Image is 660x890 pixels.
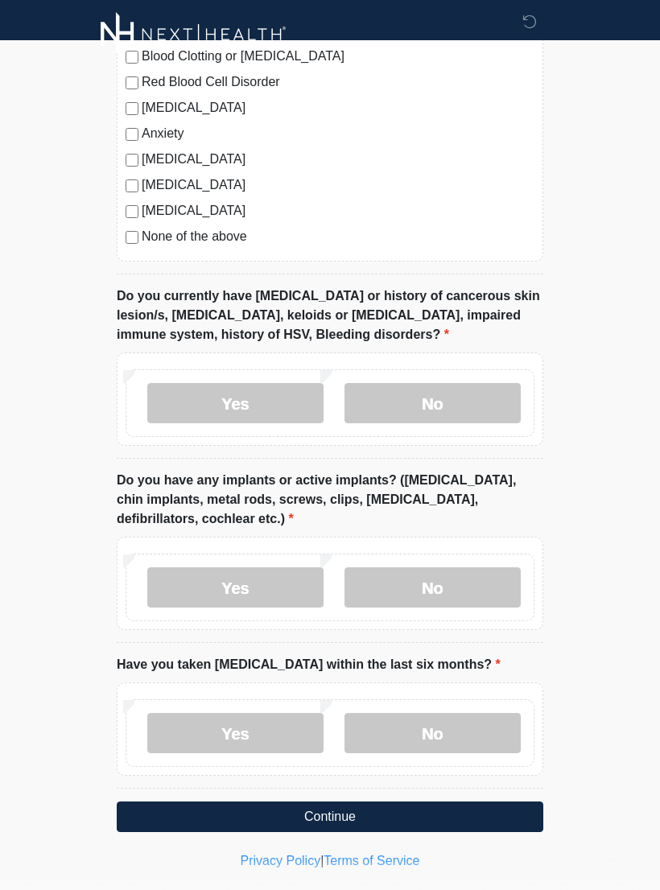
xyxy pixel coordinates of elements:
label: [MEDICAL_DATA] [142,150,534,169]
label: No [344,383,521,423]
input: None of the above [126,231,138,244]
input: Red Blood Cell Disorder [126,76,138,89]
input: [MEDICAL_DATA] [126,102,138,115]
label: Do you currently have [MEDICAL_DATA] or history of cancerous skin lesion/s, [MEDICAL_DATA], keloi... [117,286,543,344]
label: Anxiety [142,124,534,143]
a: | [320,854,324,867]
input: [MEDICAL_DATA] [126,154,138,167]
label: Yes [147,567,324,608]
a: Terms of Service [324,854,419,867]
label: Have you taken [MEDICAL_DATA] within the last six months? [117,655,501,674]
input: [MEDICAL_DATA] [126,179,138,192]
label: Red Blood Cell Disorder [142,72,534,92]
label: [MEDICAL_DATA] [142,175,534,195]
label: None of the above [142,227,534,246]
label: [MEDICAL_DATA] [142,98,534,117]
label: Do you have any implants or active implants? ([MEDICAL_DATA], chin implants, metal rods, screws, ... [117,471,543,529]
label: No [344,567,521,608]
input: [MEDICAL_DATA] [126,205,138,218]
label: Yes [147,383,324,423]
img: Next-Health Woodland Hills Logo [101,12,287,56]
a: Privacy Policy [241,854,321,867]
label: No [344,713,521,753]
label: Yes [147,713,324,753]
label: [MEDICAL_DATA] [142,201,534,220]
button: Continue [117,801,543,832]
input: Anxiety [126,128,138,141]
